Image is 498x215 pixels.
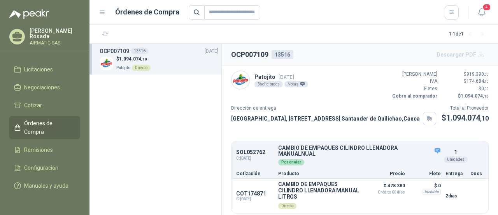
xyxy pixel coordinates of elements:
div: 13516 [131,48,149,54]
p: $ [442,78,489,85]
span: ,00 [484,87,489,91]
p: $ [442,92,489,100]
span: [DATE] [205,48,218,55]
p: $ [442,85,489,92]
span: ,10 [483,94,489,98]
p: Entrega [445,171,466,176]
p: $ [442,112,489,124]
span: ,00 [484,72,489,76]
p: [PERSON_NAME] [391,71,437,78]
h1: Órdenes de Compra [115,7,179,18]
a: Manuales y ayuda [9,178,80,193]
span: 174.684 [466,78,489,84]
div: Incluido [423,189,441,195]
span: 4 [482,4,491,11]
h3: OCP007109 [100,47,129,55]
span: Patojito [116,66,130,70]
a: Configuración [9,160,80,175]
div: Por enviar [278,159,304,165]
h2: OCP007109 [231,49,268,60]
p: SOL052762 [236,149,274,155]
p: CAMBIO DE EMPAQUES CILINDRO LLENADORA MANUALNUAL [278,145,441,157]
p: $ [116,55,151,63]
span: ,10 [484,79,489,84]
img: Company Logo [100,57,113,70]
p: AIRMATIC SAS [30,41,80,45]
span: Crédito 60 días [366,190,405,194]
p: $ 0 [410,181,441,190]
p: COT174871 [236,190,274,197]
p: Cotización [236,171,274,176]
a: Licitaciones [9,62,80,77]
span: Negociaciones [24,83,60,92]
div: Directo [278,203,296,209]
p: $ 478.380 [366,181,405,194]
div: Unidades [444,156,468,163]
span: Licitaciones [24,65,53,74]
a: Negociaciones [9,80,80,95]
img: Company Logo [231,71,249,89]
div: Notas [284,81,308,87]
p: 1 [454,148,457,156]
p: Flete [410,171,441,176]
p: Precio [366,171,405,176]
button: 4 [475,5,489,20]
div: 13516 [272,50,293,59]
span: Configuración [24,163,58,172]
span: ,10 [480,115,489,122]
p: Fletes [391,85,437,92]
p: Producto [278,171,361,176]
div: Directo [132,65,151,71]
span: 1.094.074 [461,93,489,99]
a: OCP00710913516[DATE] Company Logo$1.094.074,10PatojitoDirecto [100,47,218,71]
div: 1 - 1 de 1 [449,28,489,41]
p: CAMBIO DE EMPAQUES CILINDRO LLENADORA MANUAL LITROS [278,181,361,200]
p: [PERSON_NAME] Rosada [30,28,80,39]
span: Remisiones [24,146,53,154]
p: Total al Proveedor [442,105,489,112]
span: [DATE] [279,74,294,80]
button: Descargar PDF [432,47,489,62]
p: $ [442,71,489,78]
p: IVA [391,78,437,85]
p: Dirección de entrega [231,105,436,112]
span: 1.094.074 [119,56,147,62]
p: Patojito [254,73,308,81]
span: C: [DATE] [236,155,274,162]
span: ,10 [141,57,147,61]
span: 0 [481,86,489,91]
span: 1.094.074 [446,113,489,123]
a: Órdenes de Compra [9,116,80,139]
p: Docs [470,171,484,176]
p: [GEOGRAPHIC_DATA], [STREET_ADDRESS] Santander de Quilichao , Cauca [231,114,420,123]
a: Remisiones [9,142,80,157]
span: 919.390 [466,71,489,77]
span: Manuales y ayuda [24,181,68,190]
span: Cotizar [24,101,42,110]
span: Órdenes de Compra [24,119,73,136]
p: 2 días [445,191,466,201]
span: C: [DATE] [236,197,274,201]
a: Cotizar [9,98,80,113]
div: 3 solicitudes [254,81,283,87]
img: Logo peakr [9,9,49,19]
p: Cobro al comprador [391,92,437,100]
